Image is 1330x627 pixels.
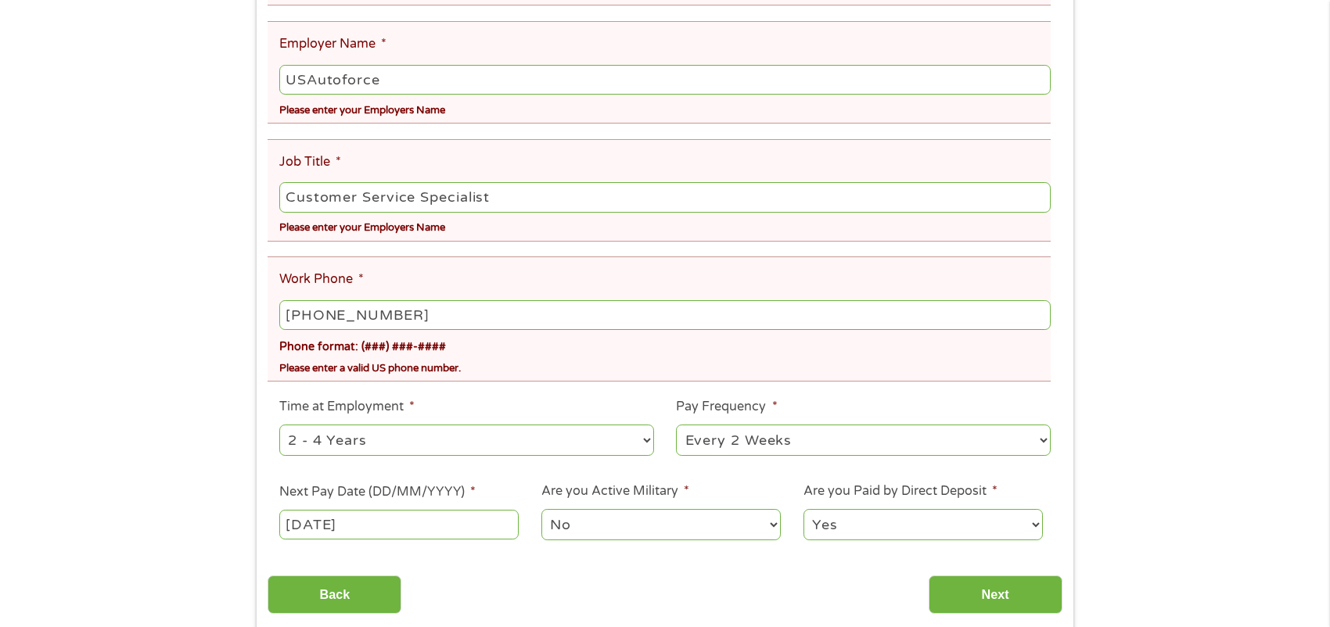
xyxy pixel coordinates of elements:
label: Job Title [279,154,341,170]
div: Please enter your Employers Name [279,97,1051,118]
label: Pay Frequency [676,399,777,415]
label: Are you Paid by Direct Deposit [803,483,997,500]
input: Walmart [279,65,1051,95]
label: Employer Name [279,36,386,52]
label: Work Phone [279,271,364,288]
div: Phone format: (###) ###-#### [279,333,1051,356]
div: Please enter a valid US phone number. [279,356,1051,377]
label: Are you Active Military [541,483,689,500]
label: Time at Employment [279,399,415,415]
input: Cashier [279,182,1051,212]
input: ---Click Here for Calendar --- [279,510,519,539]
input: Next [929,575,1062,614]
div: Please enter your Employers Name [279,215,1051,236]
input: Back [268,575,401,614]
input: (231) 754-4010 [279,300,1051,330]
label: Next Pay Date (DD/MM/YYYY) [279,484,476,500]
